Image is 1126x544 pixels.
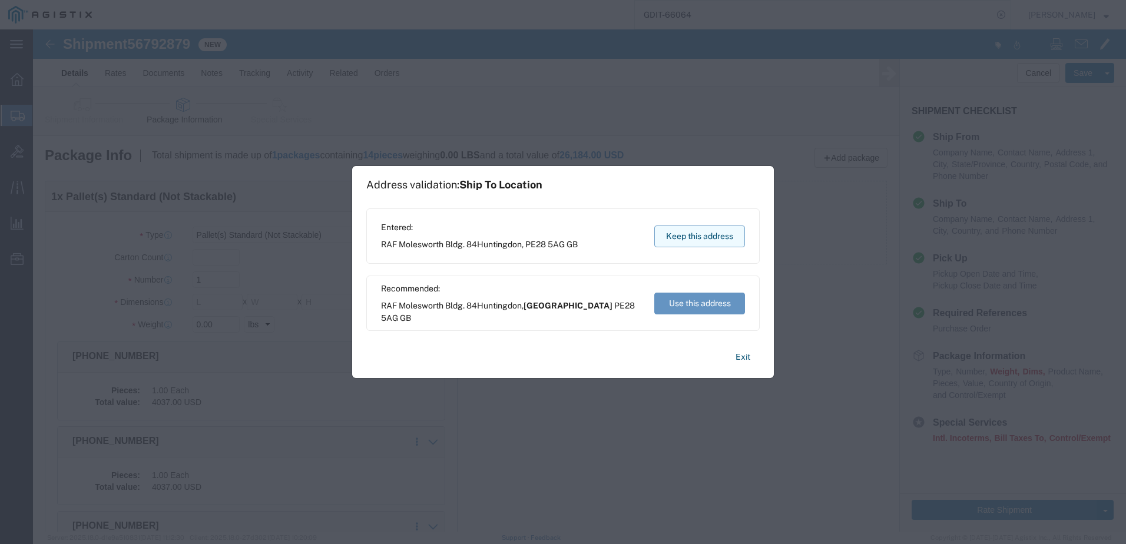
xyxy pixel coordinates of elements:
span: GB [567,240,578,249]
span: Huntingdon [477,240,522,249]
span: PE28 5AG [381,301,635,323]
span: RAF Molesworth Bldg. 84 , [381,300,643,324]
span: Huntingdon [477,301,522,310]
span: Ship To Location [459,178,542,191]
button: Exit [726,347,760,367]
span: Entered: [381,221,578,234]
span: PE28 5AG [525,240,565,249]
span: GB [400,313,411,323]
span: [GEOGRAPHIC_DATA] [524,301,612,310]
button: Keep this address [654,225,745,247]
span: Recommended: [381,283,643,295]
span: RAF Molesworth Bldg. 84 , [381,238,578,251]
h1: Address validation: [366,178,542,191]
button: Use this address [654,293,745,314]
